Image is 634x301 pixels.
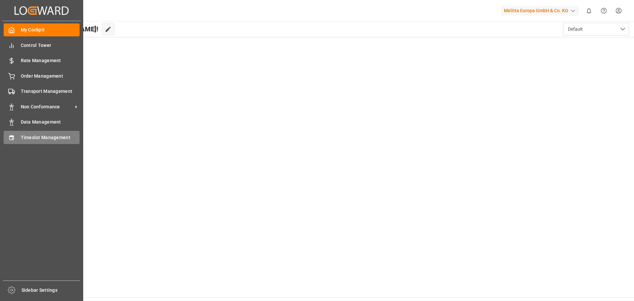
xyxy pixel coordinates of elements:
[568,26,583,33] span: Default
[4,85,80,98] a: Transport Management
[581,3,596,18] button: show 0 new notifications
[21,42,80,49] span: Control Tower
[4,39,80,52] a: Control Tower
[4,131,80,144] a: Timeslot Management
[4,23,80,36] a: My Cockpit
[4,116,80,129] a: Data Management
[501,6,579,16] div: Melitta Europa GmbH & Co. KG
[27,23,98,35] span: Hello [PERSON_NAME]!
[21,119,80,126] span: Data Management
[21,134,80,141] span: Timeslot Management
[21,57,80,64] span: Rate Management
[563,23,629,35] button: open menu
[4,54,80,67] a: Rate Management
[4,69,80,82] a: Order Management
[21,26,80,33] span: My Cockpit
[21,73,80,80] span: Order Management
[21,103,73,110] span: Non Conformance
[596,3,611,18] button: Help Center
[21,88,80,95] span: Transport Management
[501,4,581,17] button: Melitta Europa GmbH & Co. KG
[21,287,81,294] span: Sidebar Settings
